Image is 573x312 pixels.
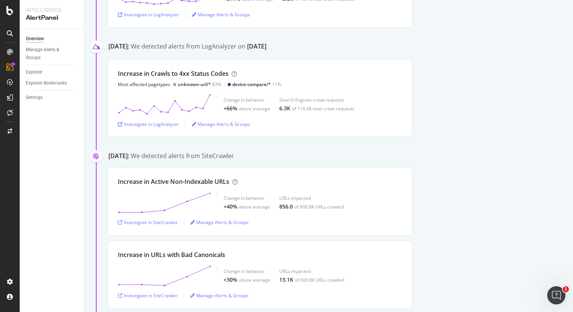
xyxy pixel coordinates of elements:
[108,152,129,160] div: [DATE]:
[118,177,229,186] div: Increase in Active Non-Indexable URLs
[26,35,44,43] div: Overview
[292,105,354,112] div: of 114.4K total crawl requests
[118,290,178,302] button: Investigate in SiteCrawler
[563,286,569,292] span: 1
[178,81,211,88] div: unknown-url/*
[232,81,271,88] div: device-compare/*
[190,290,249,302] button: Manage Alerts & Groups
[26,6,78,14] div: Intelligence
[26,46,78,62] a: Manage Alerts & Groups
[232,81,281,88] div: 11%
[26,94,78,102] a: Settings
[279,105,290,112] div: 6.3K
[224,105,237,112] div: +66%
[118,69,229,78] div: Increase in Crawls to 4xx Status Codes
[26,79,67,87] div: Explorer Bookmarks
[26,94,42,102] div: Settings
[279,203,293,210] div: 856.0
[118,216,178,229] button: Investigate in SiteCrawler
[118,219,178,226] a: Investigate in SiteCrawler
[26,79,78,87] a: Explorer Bookmarks
[118,292,178,299] a: Investigate in SiteCrawler
[279,195,344,201] div: URLs impacted
[224,276,237,284] div: +30%
[294,204,344,210] div: of 600.8K URLs crawled
[26,14,78,22] div: AlertPanel
[26,35,78,43] a: Overview
[190,219,249,226] a: Manage Alerts & Groups
[224,97,270,103] div: Change in behavior
[192,8,250,20] button: Manage Alerts & Groups
[239,105,270,112] div: above average
[547,286,565,304] iframe: Intercom live chat
[224,203,237,210] div: +40%
[26,68,42,76] div: Explorer
[26,68,78,76] a: Explorer
[118,118,179,130] button: Investigate in LogAnalyzer
[279,268,344,274] div: URLs impacted
[279,97,354,103] div: Search Engines crawl requests
[118,251,225,259] div: Increase in URLs with Bad Canonicals
[295,277,344,283] div: of 600.8K URLs crawled
[279,276,293,284] div: 13.1K
[178,81,221,88] div: 83%
[247,42,266,51] div: [DATE]
[190,292,249,299] a: Manage Alerts & Groups
[192,11,250,18] a: Manage Alerts & Groups
[26,46,71,62] div: Manage Alerts & Groups
[118,11,179,18] a: Investigate in LogAnalyzer
[239,204,270,210] div: above average
[224,268,270,274] div: Change in behavior
[118,8,179,20] button: Investigate in LogAnalyzer
[108,42,129,52] div: [DATE]:
[131,42,266,52] div: We detected alerts from LogAnalyzer on
[118,81,170,88] div: Most affected pagetypes
[192,118,250,130] button: Manage Alerts & Groups
[118,121,179,127] a: Investigate in LogAnalyzer
[190,216,249,229] button: Manage Alerts & Groups
[224,195,270,201] div: Change in behavior
[131,152,234,160] div: We detected alerts from SiteCrawler
[192,121,250,127] a: Manage Alerts & Groups
[239,277,270,283] div: above average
